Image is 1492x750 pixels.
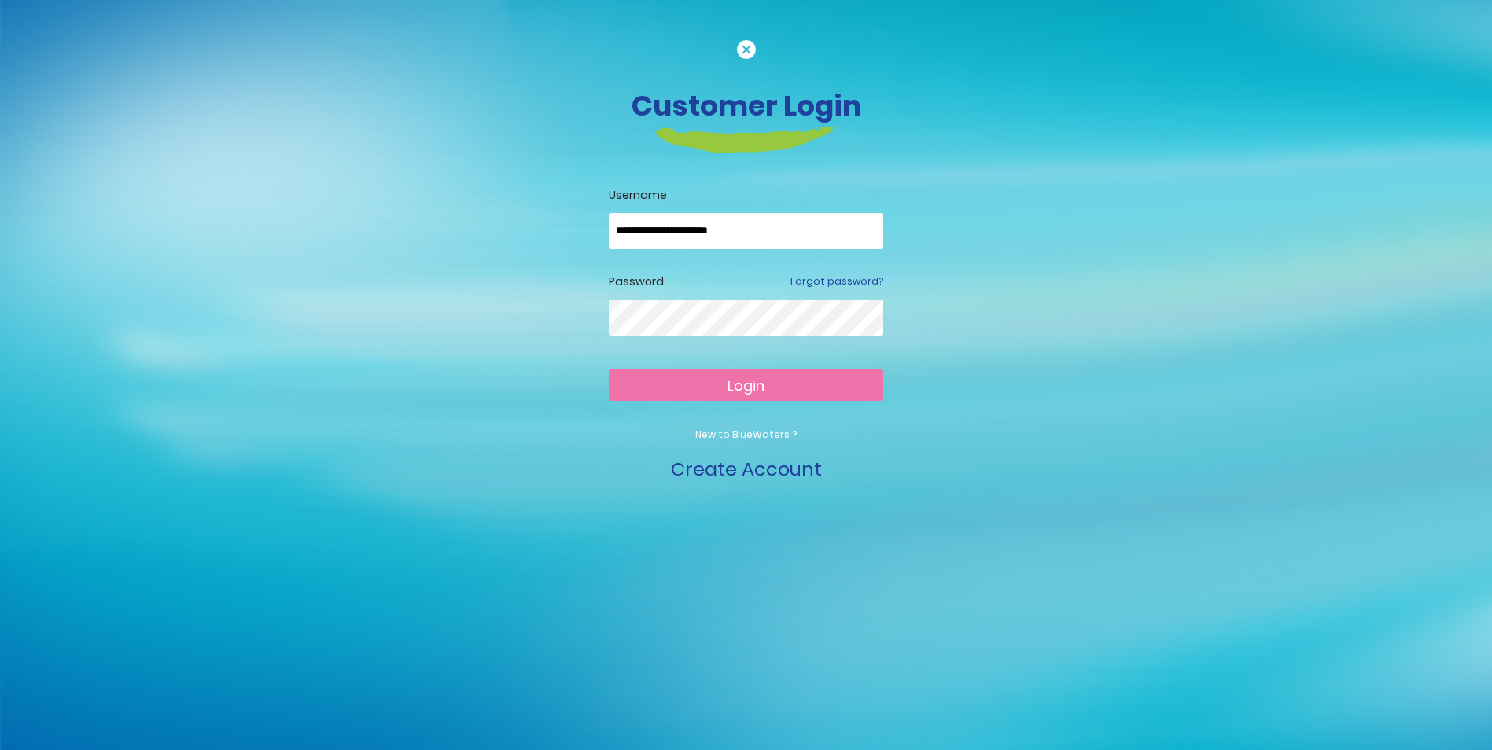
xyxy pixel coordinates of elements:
span: Login [728,376,764,395]
a: Create Account [671,456,822,482]
a: Forgot password? [790,274,883,289]
label: Password [609,274,664,290]
h3: Customer Login [310,89,1183,123]
label: Username [609,187,883,204]
img: login-heading-border.png [656,127,836,153]
img: cancel [737,40,756,59]
p: New to BlueWaters ? [609,428,883,442]
button: Login [609,369,883,401]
